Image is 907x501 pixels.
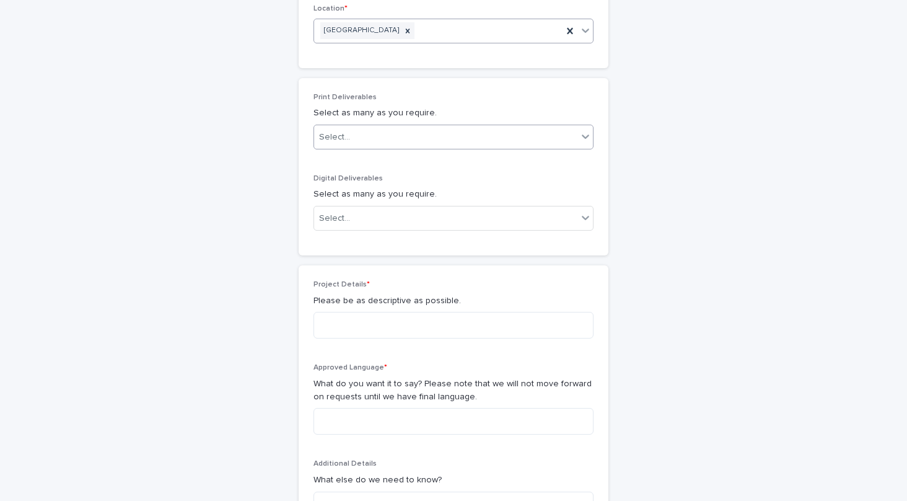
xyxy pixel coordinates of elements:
[313,295,594,308] p: Please be as descriptive as possible.
[313,460,377,468] span: Additional Details
[313,188,594,201] p: Select as many as you require.
[313,281,370,288] span: Project Details
[319,131,350,144] div: Select...
[313,474,594,487] p: What else do we need to know?
[313,94,377,101] span: Print Deliverables
[313,107,594,120] p: Select as many as you require.
[313,5,348,12] span: Location
[313,175,383,182] span: Digital Deliverables
[320,22,401,39] div: [GEOGRAPHIC_DATA]
[313,364,387,371] span: Approved Language
[319,212,350,225] div: Select...
[313,378,594,404] p: What do you want it to say? Please note that we will not move forward on requests until we have f...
